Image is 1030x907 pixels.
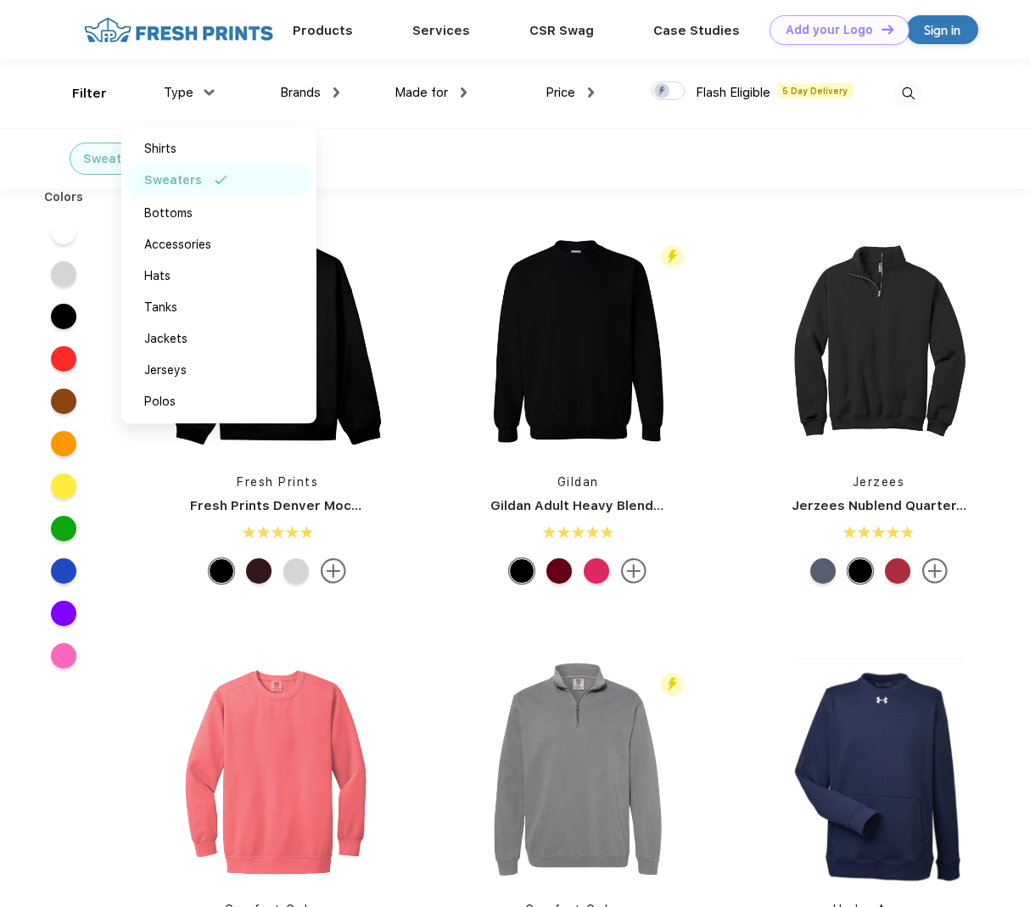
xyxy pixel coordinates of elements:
a: Products [293,23,353,38]
div: Shirts [144,140,176,158]
div: Cardinal Red [546,558,572,584]
img: func=resize&h=266 [766,231,992,456]
span: Type [164,85,193,100]
img: filter_selected.svg [215,176,227,184]
div: Sweaters [144,171,202,189]
a: Fresh Prints Denver Mock Neck Heavyweight Sweatshirt [190,498,558,513]
a: Gildan Adult Heavy Blend Adult 8 Oz. 50/50 Fleece Crew [490,498,854,513]
div: Ash Grey [283,558,309,584]
div: True Red [885,558,910,584]
div: Jackets [144,330,188,348]
div: Black [209,558,234,584]
div: Black [848,558,873,584]
div: Colors [31,188,97,206]
img: dropdown.png [588,87,594,98]
a: Sign in [906,15,978,44]
span: Price [546,85,575,100]
img: DT [882,25,893,34]
img: flash_active_toggle.svg [661,673,684,696]
span: 5 Day Delivery [777,83,853,98]
img: func=resize&h=266 [465,658,691,884]
div: Accessories [144,236,211,254]
div: Polos [144,393,176,411]
div: Burgundy [246,558,271,584]
img: func=resize&h=266 [465,231,691,456]
a: Jerzees [853,475,905,489]
div: Sweaters [83,150,141,168]
img: flash_active_toggle.svg [661,245,684,268]
div: Tanks [144,299,177,316]
img: desktop_search.svg [894,80,922,108]
img: func=resize&h=266 [766,658,992,884]
span: Made for [395,85,448,100]
img: more.svg [621,558,647,584]
div: Sign in [924,20,960,40]
div: Hats [144,267,171,285]
div: Add your Logo [786,23,873,37]
div: Jerseys [144,361,187,379]
div: Black [509,558,535,584]
div: Vintage Htr Navy [810,558,836,584]
img: more.svg [922,558,948,584]
img: fo%20logo%202.webp [79,15,278,45]
img: func=resize&h=266 [165,658,390,884]
img: dropdown.png [333,87,339,98]
div: Bottoms [144,204,193,222]
span: Flash Eligible [696,85,770,100]
span: Brands [280,85,321,100]
img: more.svg [321,558,346,584]
div: Heliconia [584,558,609,584]
img: dropdown.png [204,89,215,95]
a: Fresh Prints [237,475,318,489]
a: Gildan [557,475,599,489]
img: dropdown.png [461,87,467,98]
div: Filter [72,84,107,104]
